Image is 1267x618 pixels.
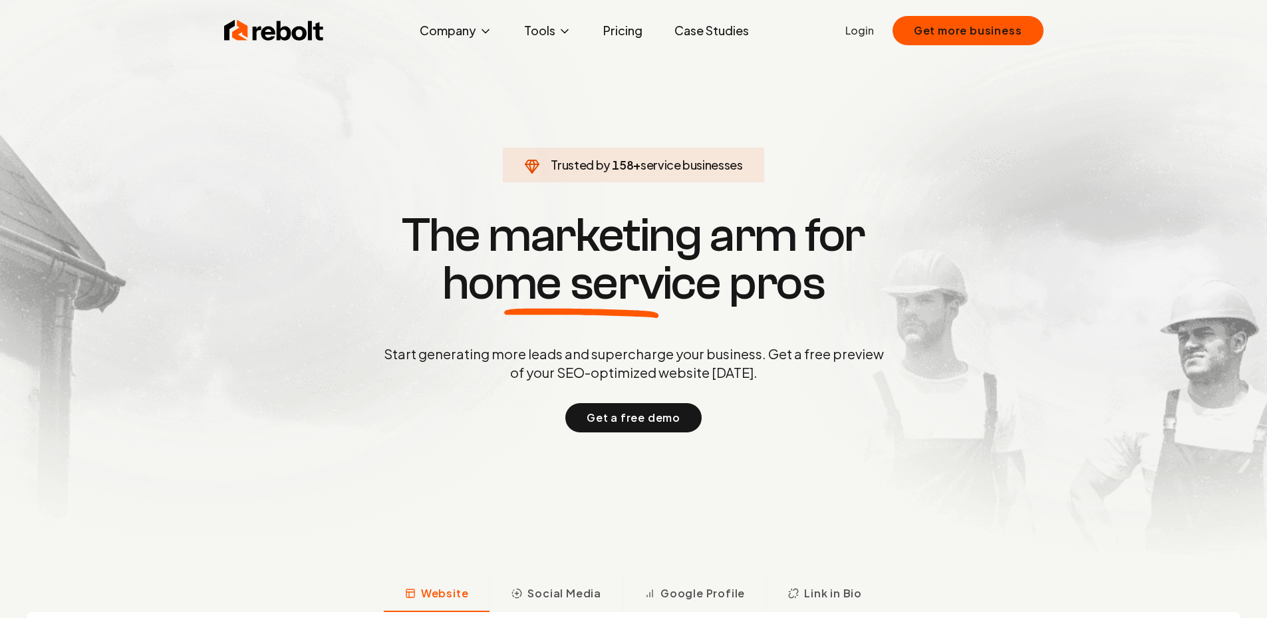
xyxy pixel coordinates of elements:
span: Website [421,585,469,601]
a: Login [845,23,874,39]
button: Get more business [893,16,1044,45]
span: 158 [612,156,633,174]
span: Social Media [527,585,601,601]
span: Trusted by [551,157,610,172]
button: Get a free demo [565,403,702,432]
span: service businesses [640,157,743,172]
button: Social Media [490,577,623,612]
button: Google Profile [623,577,766,612]
a: Pricing [593,17,653,44]
button: Link in Bio [766,577,883,612]
button: Company [409,17,503,44]
button: Tools [513,17,582,44]
a: Case Studies [664,17,760,44]
h1: The marketing arm for pros [315,212,953,307]
span: + [633,157,640,172]
span: Link in Bio [804,585,862,601]
span: Google Profile [660,585,745,601]
span: home service [442,259,721,307]
p: Start generating more leads and supercharge your business. Get a free preview of your SEO-optimiz... [381,345,887,382]
img: Rebolt Logo [224,17,324,44]
button: Website [384,577,490,612]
